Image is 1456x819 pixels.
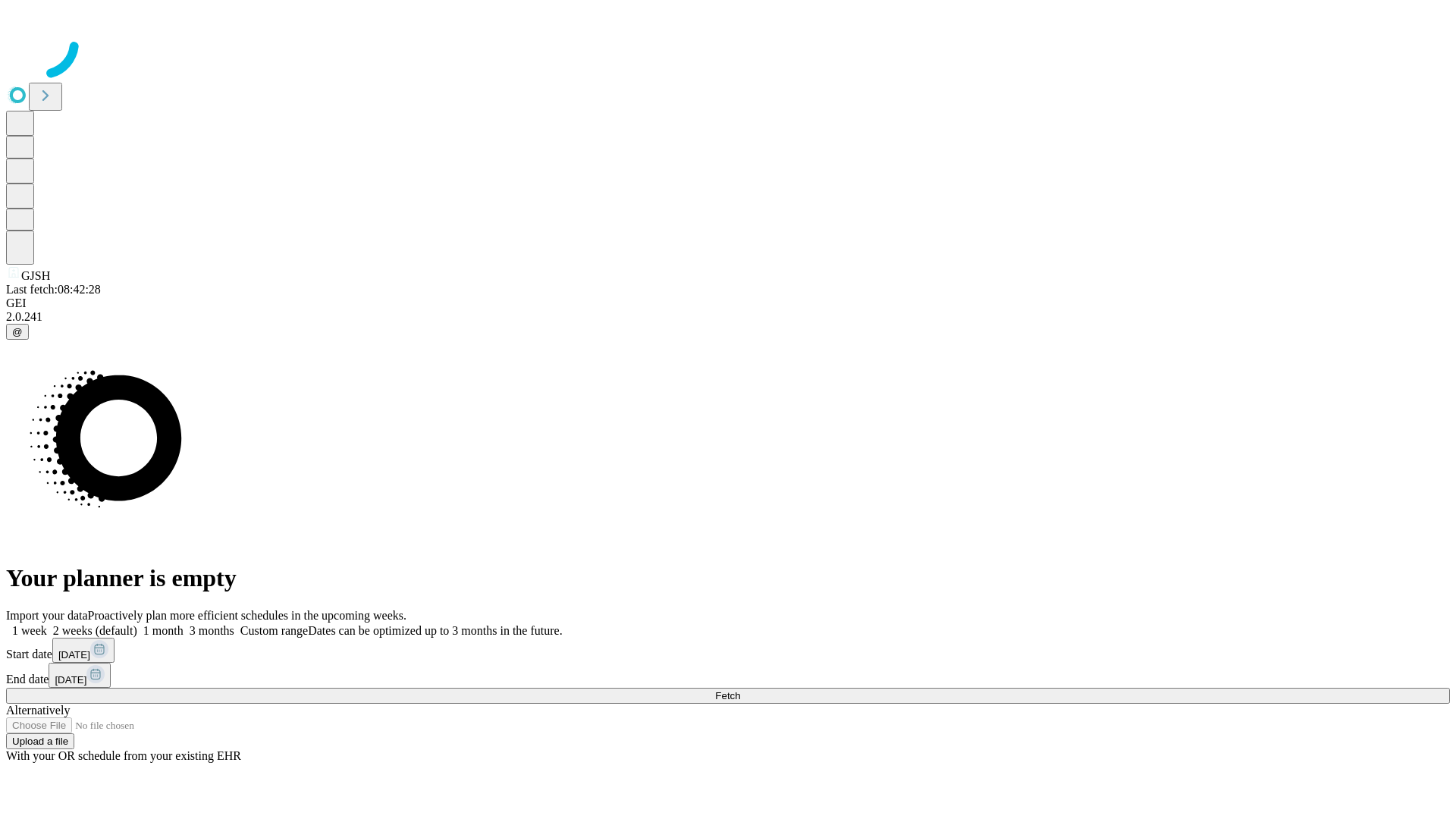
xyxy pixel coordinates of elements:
[6,688,1450,704] button: Fetch
[6,609,88,622] span: Import your data
[12,624,47,637] span: 1 week
[6,310,1450,324] div: 2.0.241
[53,624,137,637] span: 2 weeks (default)
[6,324,29,340] button: @
[6,663,1450,688] div: End date
[6,733,74,749] button: Upload a file
[190,624,234,637] span: 3 months
[6,564,1450,592] h1: Your planner is empty
[12,326,23,337] span: @
[49,663,111,688] button: [DATE]
[6,638,1450,663] div: Start date
[240,624,308,637] span: Custom range
[6,297,1450,310] div: GEI
[6,704,70,717] span: Alternatively
[143,624,184,637] span: 1 month
[6,749,241,762] span: With your OR schedule from your existing EHR
[58,649,90,661] span: [DATE]
[55,674,86,686] span: [DATE]
[6,283,101,296] span: Last fetch: 08:42:28
[21,269,50,282] span: GJSH
[52,638,115,663] button: [DATE]
[88,609,406,622] span: Proactively plan more efficient schedules in the upcoming weeks.
[308,624,562,637] span: Dates can be optimized up to 3 months in the future.
[715,690,740,701] span: Fetch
